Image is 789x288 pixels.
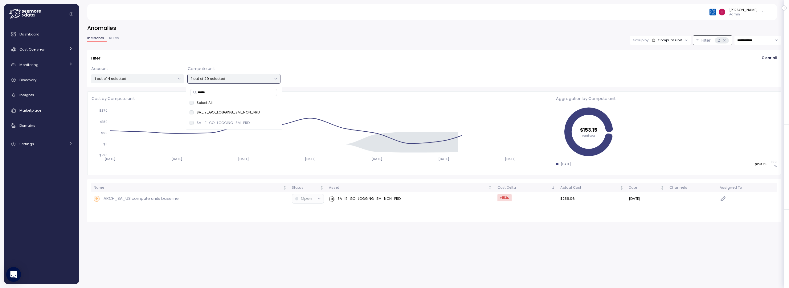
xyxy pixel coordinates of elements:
[19,62,39,67] span: Monitoring
[6,267,21,282] div: Open Intercom Messenger
[720,185,775,191] div: Assigned To
[505,157,516,161] tspan: [DATE]
[326,183,495,192] th: AssetNot sorted
[658,38,682,43] div: Compute unit
[629,185,659,191] div: Date
[556,96,777,102] p: Aggregation by Compute unit
[701,37,711,43] p: Filter
[301,195,312,202] p: Open
[719,9,725,15] img: ACg8ocKLuhHFaZBJRg6H14Zm3JrTaqN1bnDy5ohLcNYWE-rfMITsOg=s96-c
[488,186,492,190] div: Not sorted
[197,120,250,125] p: SA_IE_GO_LOGGING_SM_PRD
[582,134,595,138] tspan: Total cost
[91,55,100,61] p: Filter
[91,66,108,72] p: Account
[769,160,777,168] p: 100 %
[100,120,108,124] tspan: $180
[171,157,182,161] tspan: [DATE]
[558,183,626,192] th: Actual CostNot sorted
[6,43,77,56] a: Cost Overview
[558,192,626,205] td: $259.06
[717,37,720,43] p: 2
[283,186,287,190] div: Not sorted
[495,183,558,192] th: Cost DeltaSorted descending
[99,153,108,157] tspan: $-90
[19,123,35,128] span: Domains
[238,157,249,161] tspan: [DATE]
[104,195,179,202] p: ARCH_SA_US compute units baseline
[561,162,571,167] div: [DATE]
[95,76,175,81] p: 1 out of 4 selected
[729,7,758,12] div: [PERSON_NAME]
[6,119,77,132] a: Domains
[292,194,324,203] button: Open
[626,192,667,205] td: [DATE]
[19,108,41,113] span: Marketplace
[6,28,77,40] a: Dashboard
[371,157,382,161] tspan: [DATE]
[19,93,34,97] span: Insights
[560,185,619,191] div: Actual Cost
[292,185,319,191] div: Status
[305,157,316,161] tspan: [DATE]
[6,104,77,117] a: Marketplace
[191,76,272,81] p: 1 out of 29 selected
[633,38,649,43] p: Group by:
[289,183,326,192] th: StatusNot sorted
[99,109,108,113] tspan: $270
[197,100,213,105] p: Select All
[729,12,758,17] p: Admin
[497,185,550,191] div: Cost Delta
[104,157,115,161] tspan: [DATE]
[87,24,781,32] h3: Anomalies
[197,110,260,115] p: SA_IE_GO_LOGGING_SM_NON_PRD
[709,9,716,15] img: 68790ce639d2d68da1992664.PNG
[94,185,282,191] div: Name
[19,77,36,82] span: Discovery
[497,194,512,201] div: +153 $
[660,186,664,190] div: Not sorted
[188,66,215,72] p: Compute unit
[755,162,767,167] p: $153.15
[92,96,547,102] p: Cost by Compute unit
[91,183,289,192] th: NameNot sorted
[103,142,108,146] tspan: $0
[19,32,39,37] span: Dashboard
[320,186,324,190] div: Not sorted
[761,54,777,63] button: Clear all
[6,89,77,101] a: Insights
[67,12,75,16] button: Collapse navigation
[693,36,732,45] button: Filter2
[6,59,77,71] a: Monitoring
[109,36,119,40] span: Rules
[438,157,449,161] tspan: [DATE]
[19,47,44,52] span: Cost Overview
[6,138,77,150] a: Settings
[337,196,401,201] p: SA_IE_GO_LOGGING_SM_NON_PRD
[6,74,77,86] a: Discovery
[551,186,555,190] div: Sorted descending
[329,185,487,191] div: Asset
[669,185,715,191] div: Channels
[619,186,624,190] div: Not sorted
[626,183,667,192] th: DateNot sorted
[19,142,34,146] span: Settings
[87,36,104,40] span: Incidents
[101,131,108,135] tspan: $90
[580,127,597,133] tspan: $153.15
